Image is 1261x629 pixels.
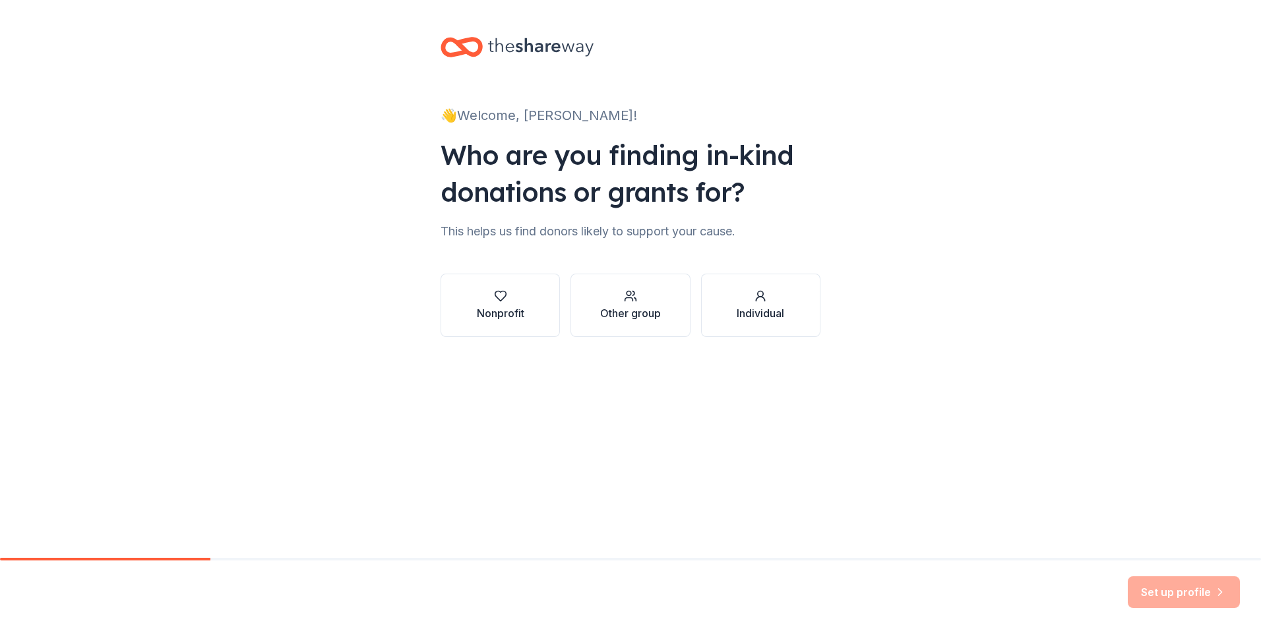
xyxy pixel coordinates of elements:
[477,305,524,321] div: Nonprofit
[570,274,690,337] button: Other group
[441,105,820,126] div: 👋 Welcome, [PERSON_NAME]!
[701,274,820,337] button: Individual
[441,221,820,242] div: This helps us find donors likely to support your cause.
[441,274,560,337] button: Nonprofit
[737,305,784,321] div: Individual
[600,305,661,321] div: Other group
[441,136,820,210] div: Who are you finding in-kind donations or grants for?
